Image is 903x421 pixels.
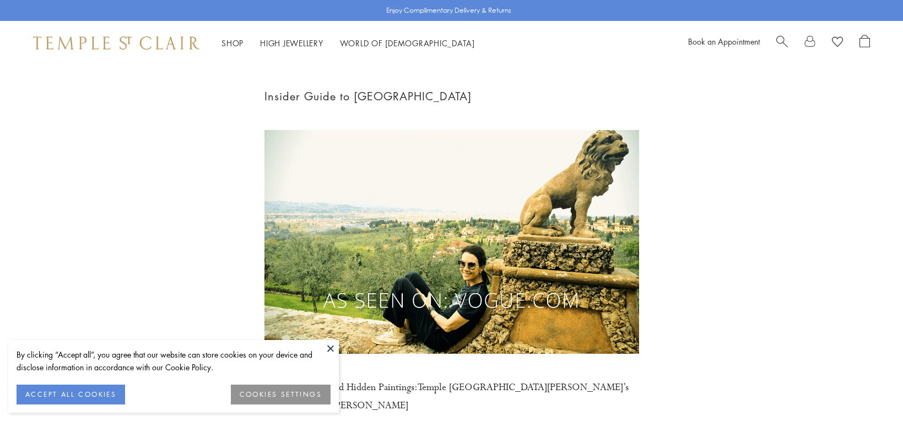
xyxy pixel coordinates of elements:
[832,35,843,51] a: View Wishlist
[264,130,639,354] img: tt4-banner.png
[859,35,870,51] a: Open Shopping Bag
[17,385,125,404] button: ACCEPT ALL COOKIES
[231,385,331,404] button: COOKIES SETTINGS
[264,379,639,415] h2: Walled Gardens and Hidden Paintings:Temple [GEOGRAPHIC_DATA][PERSON_NAME]’s Insider Guide to [PER...
[386,5,511,16] p: Enjoy Complimentary Delivery & Returns
[221,37,244,48] a: ShopShop
[688,36,760,47] a: Book an Appointment
[340,37,475,48] a: World of [DEMOGRAPHIC_DATA]World of [DEMOGRAPHIC_DATA]
[33,36,199,50] img: Temple St. Clair
[264,87,639,105] h1: Insider Guide to [GEOGRAPHIC_DATA]
[260,37,323,48] a: High JewelleryHigh Jewellery
[221,36,475,50] nav: Main navigation
[776,35,788,51] a: Search
[17,348,331,374] div: By clicking “Accept all”, you agree that our website can store cookies on your device and disclos...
